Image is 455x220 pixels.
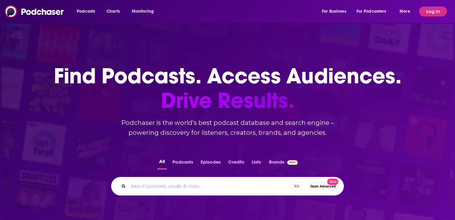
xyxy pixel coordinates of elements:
button: open menu [395,7,418,16]
button: Log In [419,7,447,16]
span: Drive Results. [54,88,401,113]
button: Open AdvancedNew [307,183,339,190]
button: Podcasts [171,157,195,169]
button: Episodes [199,157,223,169]
span: Podcasts [77,7,95,16]
input: Search podcasts, credits, & more... [128,181,291,191]
span: More [400,7,410,16]
span: New [327,178,338,185]
span: Monitoring [132,7,154,16]
span: ⌘ K [291,182,302,191]
img: Podchaser - Follow, Share and Rate Podcasts [5,6,64,17]
a: Charts [102,7,123,16]
a: BrandsPodchaser Pro [269,157,298,169]
span: Charts [106,7,120,16]
span: Open Advanced [310,185,336,188]
button: Lists [250,157,263,169]
button: open menu [318,7,354,16]
button: Credits [226,157,246,169]
button: All [157,157,167,169]
button: open menu [128,7,162,16]
button: open menu [72,7,103,16]
h2: Podchaser is the world’s best podcast database and search engine – powering discovery for listene... [104,118,351,138]
span: For Business [322,7,346,16]
button: open menu [353,7,395,16]
span: For Podcasters [357,7,386,16]
div: Search podcasts, credits, & more... [111,177,344,196]
h1: Find Podcasts. Access Audiences. [54,64,401,113]
img: Podchaser Pro [287,160,298,165]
